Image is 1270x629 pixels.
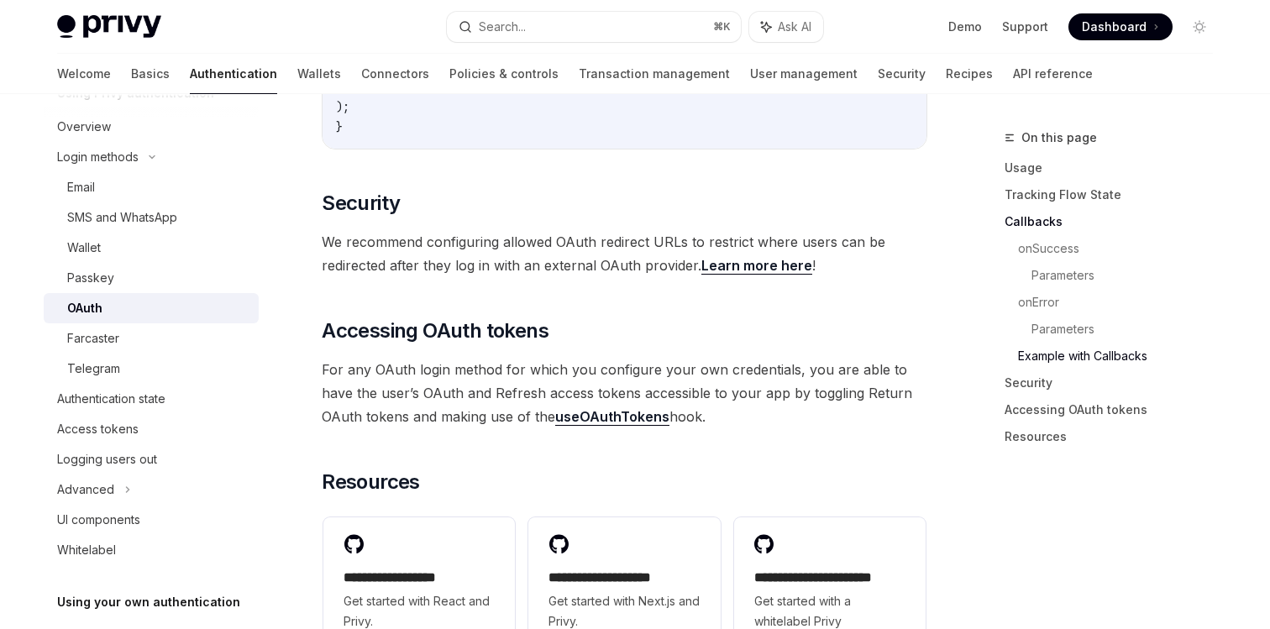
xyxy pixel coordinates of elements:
[44,384,259,414] a: Authentication state
[322,190,400,217] span: Security
[322,230,927,277] span: We recommend configuring allowed OAuth redirect URLs to restrict where users can be redirected af...
[57,592,240,612] h5: Using your own authentication
[778,18,811,35] span: Ask AI
[67,298,102,318] div: OAuth
[44,505,259,535] a: UI components
[297,54,341,94] a: Wallets
[57,540,116,560] div: Whitelabel
[336,99,349,114] span: );
[322,469,420,495] span: Resources
[1021,128,1097,148] span: On this page
[1005,423,1226,450] a: Resources
[44,233,259,263] a: Wallet
[322,358,927,428] span: For any OAuth login method for which you configure your own credentials, you are able to have the...
[479,17,526,37] div: Search...
[1005,155,1226,181] a: Usage
[946,54,993,94] a: Recipes
[44,414,259,444] a: Access tokens
[1018,343,1226,370] a: Example with Callbacks
[57,389,165,409] div: Authentication state
[1002,18,1048,35] a: Support
[1013,54,1093,94] a: API reference
[336,119,343,134] span: }
[447,12,741,42] button: Search...⌘K
[67,328,119,349] div: Farcaster
[67,359,120,379] div: Telegram
[1018,289,1226,316] a: onError
[57,15,161,39] img: light logo
[1018,235,1226,262] a: onSuccess
[701,257,812,275] a: Learn more here
[67,238,101,258] div: Wallet
[1186,13,1213,40] button: Toggle dark mode
[44,263,259,293] a: Passkey
[361,54,429,94] a: Connectors
[44,202,259,233] a: SMS and WhatsApp
[57,480,114,500] div: Advanced
[1005,208,1226,235] a: Callbacks
[555,408,669,426] a: useOAuthTokens
[750,54,858,94] a: User management
[713,20,731,34] span: ⌘ K
[322,317,548,344] span: Accessing OAuth tokens
[44,172,259,202] a: Email
[57,117,111,137] div: Overview
[44,444,259,474] a: Logging users out
[131,54,170,94] a: Basics
[1068,13,1173,40] a: Dashboard
[878,54,926,94] a: Security
[44,112,259,142] a: Overview
[44,354,259,384] a: Telegram
[57,54,111,94] a: Welcome
[44,293,259,323] a: OAuth
[57,147,139,167] div: Login methods
[1031,316,1226,343] a: Parameters
[44,323,259,354] a: Farcaster
[67,177,95,197] div: Email
[449,54,559,94] a: Policies & controls
[190,54,277,94] a: Authentication
[57,510,140,530] div: UI components
[44,535,259,565] a: Whitelabel
[57,449,157,469] div: Logging users out
[67,268,114,288] div: Passkey
[1082,18,1147,35] span: Dashboard
[57,419,139,439] div: Access tokens
[1005,181,1226,208] a: Tracking Flow State
[1005,370,1226,396] a: Security
[67,207,177,228] div: SMS and WhatsApp
[749,12,823,42] button: Ask AI
[1031,262,1226,289] a: Parameters
[579,54,730,94] a: Transaction management
[948,18,982,35] a: Demo
[1005,396,1226,423] a: Accessing OAuth tokens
